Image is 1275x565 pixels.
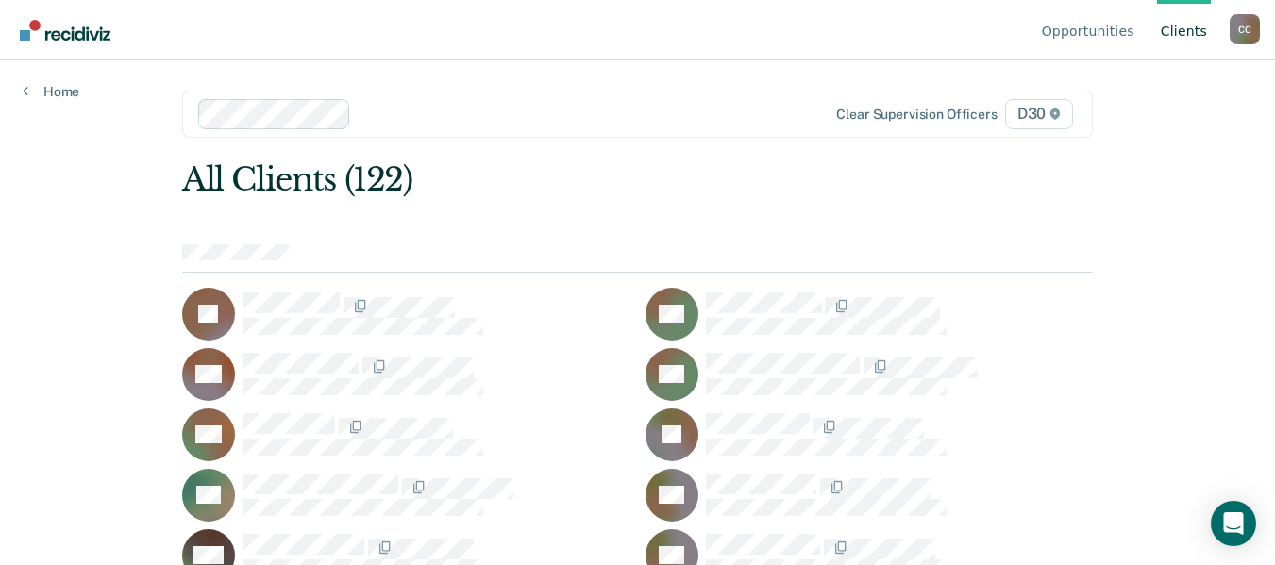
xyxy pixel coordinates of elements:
[23,83,79,100] a: Home
[20,20,110,41] img: Recidiviz
[1230,14,1260,44] div: C C
[182,160,911,199] div: All Clients (122)
[1211,501,1256,546] div: Open Intercom Messenger
[1005,99,1073,129] span: D30
[1230,14,1260,44] button: Profile dropdown button
[836,107,997,123] div: Clear supervision officers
